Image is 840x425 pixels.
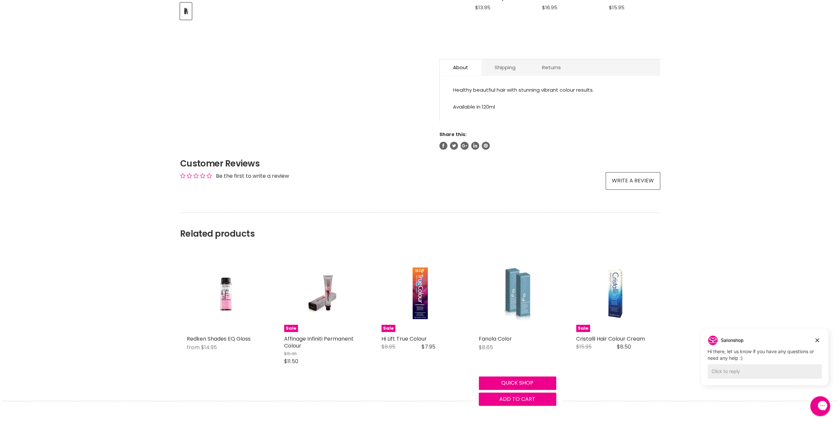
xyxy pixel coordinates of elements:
iframe: Gorgias live chat messenger [807,394,833,418]
span: $8.95 [381,343,395,351]
span: $15.95 [609,4,624,11]
a: Shipping [481,59,529,75]
button: Quick shop [479,376,556,390]
span: from [187,344,200,351]
a: Cristalli Hair Colour Cream Sale [576,255,654,332]
a: Fanola Color Fanola Color [479,255,556,332]
div: Average rating is 0.00 stars [180,172,212,180]
h2: Customer Reviews [180,158,660,169]
span: Add to cart [499,395,535,403]
div: Product thumbnails [179,1,428,20]
iframe: Gorgias live chat campaigns [696,327,833,395]
a: Returns [529,59,574,75]
span: $7.95 [421,343,435,351]
span: Sale [381,325,395,332]
a: Hi Lift True Colour Hi Lift True Colour Sale [381,255,459,332]
img: Affinage Infiniti Permanent Colour [297,255,348,332]
span: $15.95 [576,343,592,351]
a: Write a review [606,172,660,189]
img: Vitafive CPR Colour Pure Vibrants [181,3,191,19]
img: Hi Lift True Colour [394,255,446,332]
a: Affinage Infiniti Permanent Colour Sale [284,255,362,332]
aside: Share this: [439,131,660,149]
span: Share this: [439,131,467,138]
a: Redken Shades EQ Gloss [187,335,251,343]
img: Cristalli Hair Colour Cream [589,255,641,332]
span: $16.95 [542,4,557,11]
a: Fanola Color [479,335,512,343]
span: $14.95 [201,344,217,351]
span: $8.50 [617,343,631,351]
img: Redken Shades EQ Gloss [200,255,251,332]
span: Sale [576,325,590,332]
a: Hi Lift True Colour [381,335,427,343]
button: Vitafive CPR Colour Pure Vibrants [180,3,192,20]
span: $15.95 [284,351,297,357]
div: Be the first to write a review [216,172,289,180]
span: Sale [284,325,298,332]
a: Affinage Infiniti Permanent Colour [284,335,354,350]
div: Healthy beautfiul hair with stunning vibrant colour results. Available in 120ml [453,86,647,111]
h2: Related products [180,212,660,239]
a: Cristalli Hair Colour Cream [576,335,645,343]
span: $8.65 [479,344,493,351]
a: Redken Shades EQ Gloss [187,255,264,332]
img: Fanola Color [492,255,543,332]
a: About [440,59,481,75]
span: $11.50 [284,357,298,365]
span: $13.95 [475,4,490,11]
button: Add to cart [479,393,556,406]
